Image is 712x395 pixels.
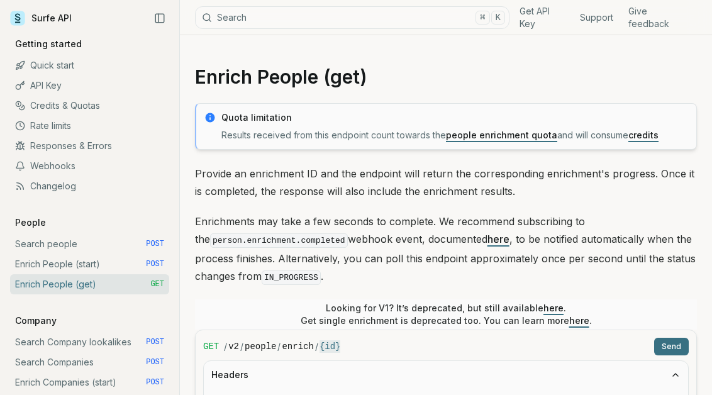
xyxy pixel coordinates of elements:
[282,340,313,353] code: enrich
[301,302,592,327] p: Looking for V1? It’s deprecated, but still available . Get single enrichment is deprecated too. Y...
[10,9,72,28] a: Surfe API
[580,11,613,24] a: Support
[315,340,318,353] span: /
[10,55,169,75] a: Quick start
[654,338,689,355] button: Send
[10,75,169,96] a: API Key
[320,340,341,353] code: {id}
[240,340,243,353] span: /
[228,340,239,353] code: v2
[476,11,489,25] kbd: ⌘
[10,352,169,372] a: Search Companies POST
[203,340,219,353] span: GET
[10,216,51,229] p: People
[10,234,169,254] a: Search people POST
[146,259,164,269] span: POST
[210,233,348,248] code: person.enrichment.completed
[245,340,276,353] code: people
[10,176,169,196] a: Changelog
[10,96,169,116] a: Credits & Quotas
[221,129,689,142] p: Results received from this endpoint count towards the and will consume
[10,116,169,136] a: Rate limits
[628,130,659,140] a: credits
[10,38,87,50] p: Getting started
[221,111,689,124] p: Quota limitation
[10,332,169,352] a: Search Company lookalikes POST
[628,5,687,30] a: Give feedback
[10,314,62,327] p: Company
[491,11,505,25] kbd: K
[195,213,697,287] p: Enrichments may take a few seconds to complete. We recommend subscribing to the webhook event, do...
[10,372,169,392] a: Enrich Companies (start) POST
[520,5,565,30] a: Get API Key
[10,136,169,156] a: Responses & Errors
[195,6,509,29] button: Search⌘K
[150,279,164,289] span: GET
[10,156,169,176] a: Webhooks
[543,303,564,313] a: here
[277,340,281,353] span: /
[204,361,688,389] button: Headers
[146,377,164,387] span: POST
[150,9,169,28] button: Collapse Sidebar
[146,239,164,249] span: POST
[195,165,697,200] p: Provide an enrichment ID and the endpoint will return the corresponding enrichment's progress. On...
[487,233,509,245] a: here
[446,130,557,140] a: people enrichment quota
[10,254,169,274] a: Enrich People (start) POST
[10,274,169,294] a: Enrich People (get) GET
[569,315,589,326] a: here
[146,337,164,347] span: POST
[146,357,164,367] span: POST
[195,65,697,88] h1: Enrich People (get)
[262,270,321,285] code: IN_PROGRESS
[224,340,227,353] span: /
